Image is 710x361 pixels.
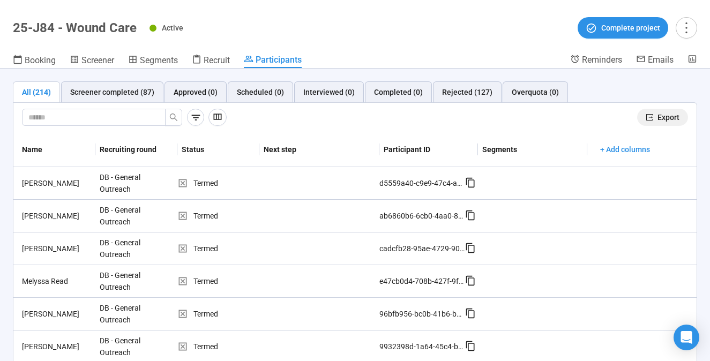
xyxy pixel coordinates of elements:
[578,17,668,39] button: Complete project
[13,20,137,35] h1: 25-J84 - Wound Care
[601,22,660,34] span: Complete project
[676,17,697,39] button: more
[18,275,95,287] div: Melyssa Read
[140,55,178,65] span: Segments
[128,54,178,68] a: Segments
[18,210,95,222] div: [PERSON_NAME]
[657,111,679,123] span: Export
[204,55,230,65] span: Recruit
[442,86,492,98] div: Rejected (127)
[18,308,95,320] div: [PERSON_NAME]
[379,132,478,167] th: Participant ID
[177,132,259,167] th: Status
[582,55,622,65] span: Reminders
[177,177,259,189] div: Termed
[259,132,379,167] th: Next step
[169,113,178,122] span: search
[18,177,95,189] div: [PERSON_NAME]
[70,54,114,68] a: Screener
[177,243,259,254] div: Termed
[648,55,674,65] span: Emails
[674,325,699,350] div: Open Intercom Messenger
[379,341,465,352] div: 9932398d-1a64-45c4-b843-b2ff9dc978ab
[646,114,653,121] span: export
[13,54,56,68] a: Booking
[237,86,284,98] div: Scheduled (0)
[636,54,674,67] a: Emails
[177,308,259,320] div: Termed
[174,86,218,98] div: Approved (0)
[95,167,176,199] div: DB - General Outreach
[379,243,465,254] div: cadcfb28-95ae-4729-902f-942f6f661763
[379,177,465,189] div: d5559a40-c9e9-47c4-a6a9-dd5da8305667
[244,54,302,68] a: Participants
[177,210,259,222] div: Termed
[165,109,182,126] button: search
[18,341,95,352] div: [PERSON_NAME]
[192,54,230,68] a: Recruit
[379,210,465,222] div: ab6860b6-6cb0-4aa0-81fb-628afcfe76f8
[95,200,176,232] div: DB - General Outreach
[162,24,183,32] span: Active
[177,275,259,287] div: Termed
[478,132,587,167] th: Segments
[95,232,176,265] div: DB - General Outreach
[374,86,423,98] div: Completed (0)
[95,265,176,297] div: DB - General Outreach
[18,243,95,254] div: [PERSON_NAME]
[81,55,114,65] span: Screener
[379,308,465,320] div: 96bfb956-bc0b-41b6-b295-111e73ff3f63
[25,55,56,65] span: Booking
[256,55,302,65] span: Participants
[70,86,154,98] div: Screener completed (87)
[637,109,688,126] button: exportExport
[379,275,465,287] div: e47cb0d4-708b-427f-9fd3-d4fb1c01275b
[512,86,559,98] div: Overquota (0)
[95,132,177,167] th: Recruiting round
[22,86,51,98] div: All (214)
[13,132,95,167] th: Name
[177,341,259,352] div: Termed
[570,54,622,67] a: Reminders
[95,298,176,330] div: DB - General Outreach
[303,86,355,98] div: Interviewed (0)
[679,20,693,35] span: more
